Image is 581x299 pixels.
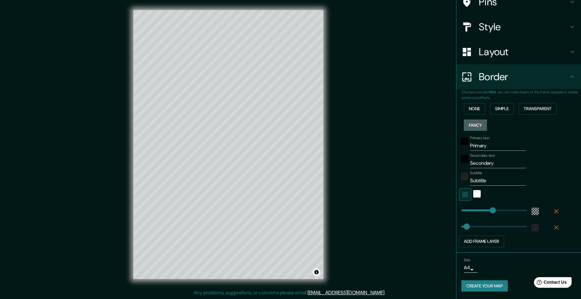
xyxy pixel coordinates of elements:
label: Primary text [470,135,489,141]
a: [EMAIL_ADDRESS][DOMAIN_NAME] [307,289,384,296]
button: white [473,190,481,198]
div: . [385,289,386,297]
button: Simple [490,103,514,115]
button: color-222222 [531,224,539,231]
b: Hint [489,90,496,95]
p: Any problems, suggestions, or concerns please email . [194,289,385,297]
button: Create your map [461,280,508,292]
div: Style [456,14,581,39]
button: Add frame layer [459,236,504,247]
div: Border [456,64,581,89]
label: Secondary text [470,153,495,158]
button: None [464,103,485,115]
h4: Layout [479,46,569,58]
p: Choose a border. : you can make layers of the frame opaque to create some cool effects. [461,89,581,100]
button: Fancy [464,120,487,131]
button: color-222222 [461,173,468,180]
button: Transparent [519,103,557,115]
div: . [386,289,388,297]
button: color-55555544 [531,208,539,215]
button: black [461,155,468,163]
iframe: Help widget launcher [526,275,574,292]
h4: Style [479,21,569,33]
label: Subtitle [470,170,482,176]
button: black [461,138,468,145]
label: Size [464,257,470,262]
button: Toggle attribution [313,268,320,276]
h4: Border [479,71,569,83]
div: Layout [456,39,581,64]
div: A4 [464,263,478,273]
